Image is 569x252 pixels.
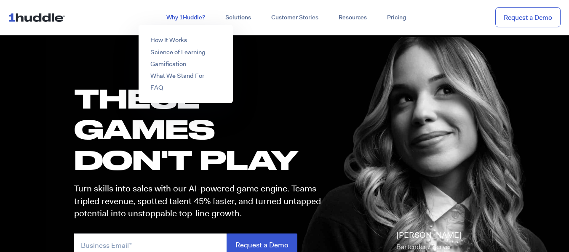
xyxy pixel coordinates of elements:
[150,36,187,44] a: How It Works
[215,10,261,25] a: Solutions
[8,9,69,25] img: ...
[150,60,186,68] a: Gamification
[329,10,377,25] a: Resources
[150,48,206,56] a: Science of Learning
[495,7,561,28] a: Request a Demo
[150,83,163,92] a: FAQ
[150,72,204,80] a: What We Stand For
[156,10,215,25] a: Why 1Huddle?
[74,83,329,175] h1: these GAMES DON'T PLAY
[261,10,329,25] a: Customer Stories
[396,242,451,251] span: Bartender / Server
[74,183,329,220] p: Turn skills into sales with our AI-powered game engine. Teams tripled revenue, spotted talent 45%...
[377,10,416,25] a: Pricing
